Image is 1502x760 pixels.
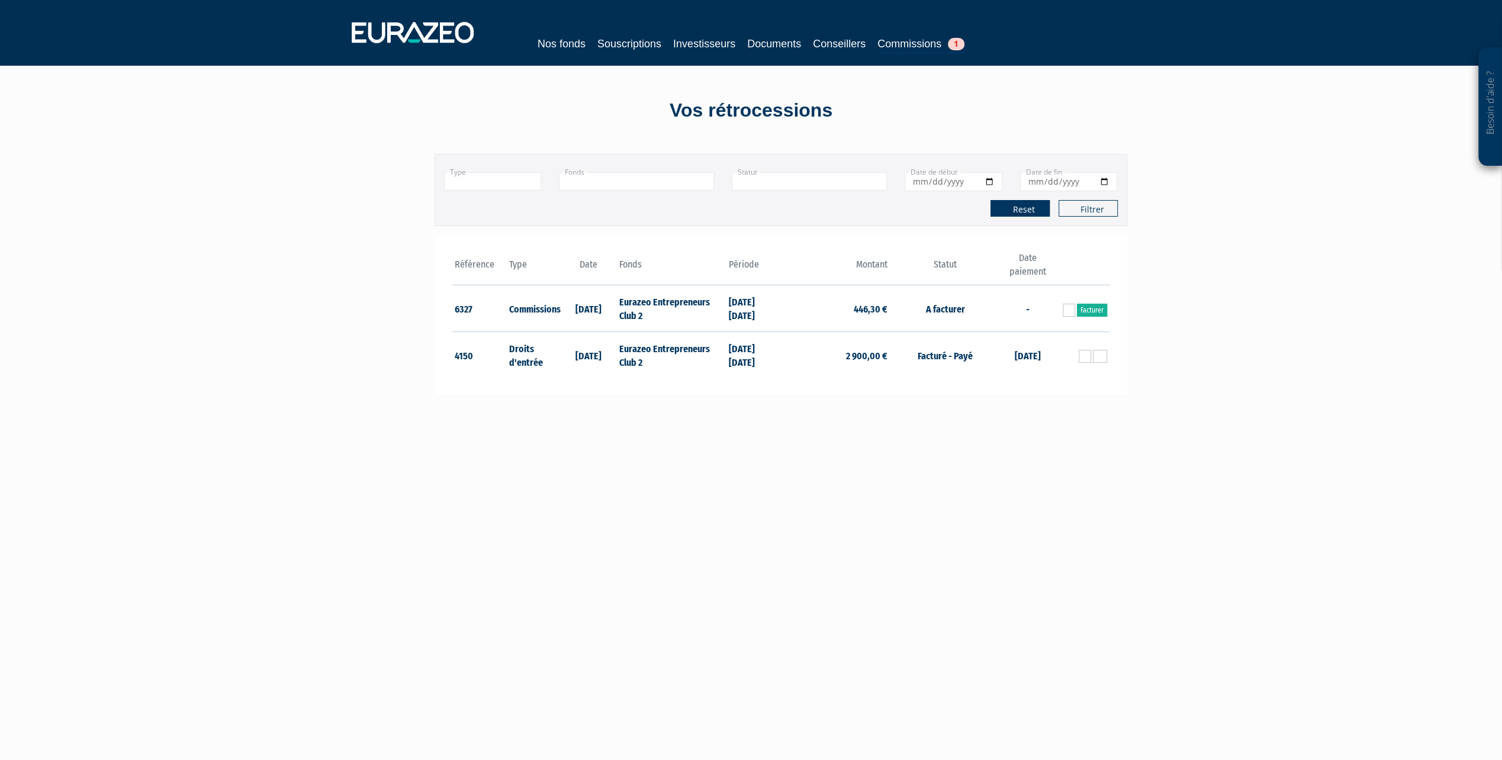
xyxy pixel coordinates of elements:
td: 4150 [452,332,507,378]
td: [DATE] [DATE] [726,285,781,332]
td: [DATE] [561,285,616,332]
a: Investisseurs [673,36,735,52]
th: Montant [781,252,890,285]
td: Facturé - Payé [890,332,1000,378]
th: Référence [452,252,507,285]
td: Eurazeo Entrepreneurs Club 2 [616,332,725,378]
th: Date [561,252,616,285]
a: Nos fonds [538,36,586,52]
th: Période [726,252,781,285]
a: Souscriptions [597,36,661,52]
td: 2 900,00 € [781,332,890,378]
button: Filtrer [1059,200,1118,217]
td: - [1000,285,1055,332]
a: Documents [747,36,801,52]
td: [DATE] [1000,332,1055,378]
td: [DATE] [561,332,616,378]
td: 446,30 € [781,285,890,332]
a: Conseillers [813,36,866,52]
td: Commissions [506,285,561,332]
td: A facturer [890,285,1000,332]
td: 6327 [452,285,507,332]
div: Vos rétrocessions [414,97,1089,124]
a: Commissions1 [877,36,964,54]
img: 1732889491-logotype_eurazeo_blanc_rvb.png [352,22,474,43]
th: Statut [890,252,1000,285]
button: Reset [990,200,1050,217]
td: Eurazeo Entrepreneurs Club 2 [616,285,725,332]
p: Besoin d'aide ? [1484,54,1497,160]
span: 1 [948,38,964,50]
th: Fonds [616,252,725,285]
th: Type [506,252,561,285]
td: Droits d'entrée [506,332,561,378]
a: Facturer [1077,304,1107,317]
th: Date paiement [1000,252,1055,285]
td: [DATE] [DATE] [726,332,781,378]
